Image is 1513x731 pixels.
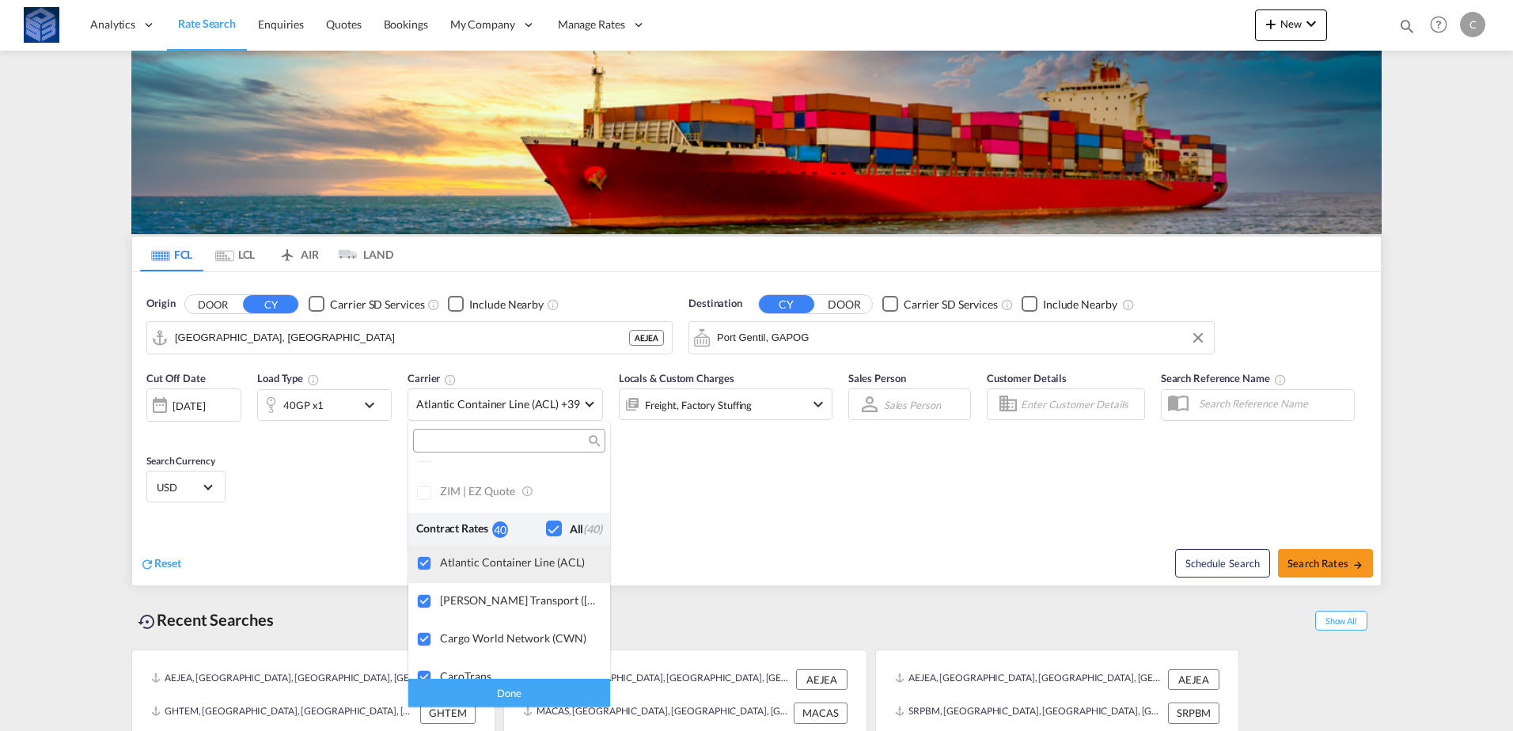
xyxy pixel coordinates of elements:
md-icon: s18 icon-information-outline [521,484,536,498]
div: All [570,521,602,537]
div: Cargo World Network (CWN) [440,631,597,645]
div: ZIM | eZ Quote [440,484,597,499]
div: 40 [492,521,508,538]
div: Contract Rates [416,521,492,537]
md-icon: icon-magnify [587,435,599,447]
div: CaroTrans [440,669,597,683]
div: Done [408,679,610,706]
div: Baker Transport (GB) | Direct [440,593,597,607]
md-checkbox: Checkbox No Ink [546,521,602,537]
div: Atlantic Container Line (ACL) [440,555,597,569]
span: (40) [583,522,602,536]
